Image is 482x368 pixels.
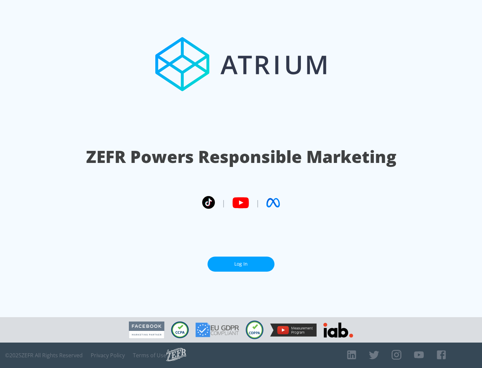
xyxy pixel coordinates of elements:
img: IAB [323,323,353,338]
img: YouTube Measurement Program [270,324,317,337]
a: Privacy Policy [91,352,125,359]
img: Facebook Marketing Partner [129,321,164,339]
a: Terms of Use [133,352,166,359]
h1: ZEFR Powers Responsible Marketing [86,145,396,168]
span: | [222,198,226,208]
span: © 2025 ZEFR All Rights Reserved [5,352,83,359]
img: CCPA Compliant [171,321,189,338]
img: GDPR Compliant [195,323,239,337]
a: Log In [208,257,274,272]
img: COPPA Compliant [246,320,263,339]
span: | [256,198,260,208]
